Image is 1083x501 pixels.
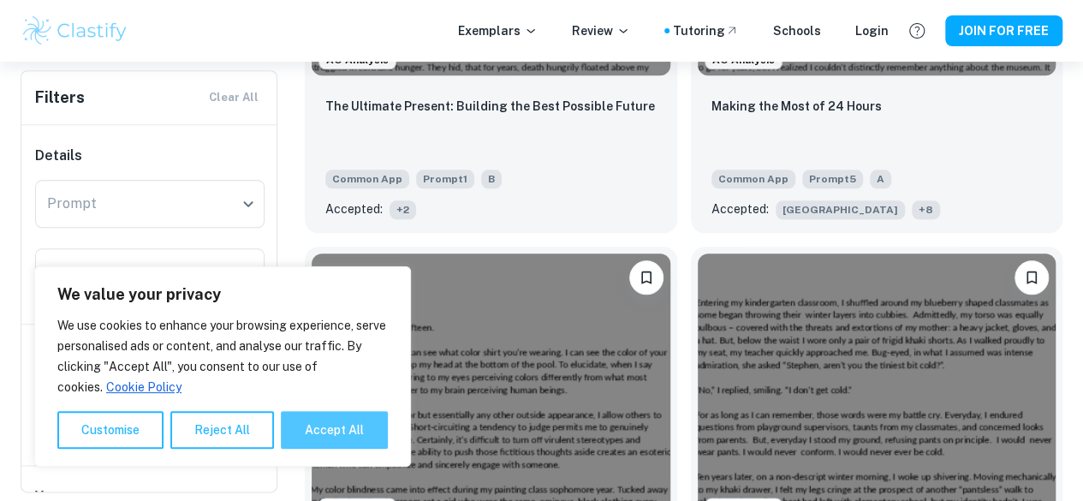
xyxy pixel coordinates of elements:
[458,21,538,40] p: Exemplars
[1015,260,1049,295] button: Please log in to bookmark exemplars
[57,284,388,305] p: We value your privacy
[673,21,739,40] a: Tutoring
[57,411,164,449] button: Customise
[711,97,882,116] p: Making the Most of 24 Hours
[34,266,411,467] div: We value your privacy
[390,200,416,219] span: + 2
[902,16,931,45] button: Help and Feedback
[325,170,409,188] span: Common App
[35,146,265,166] h6: Details
[281,411,388,449] button: Accept All
[773,21,821,40] a: Schools
[711,170,795,188] span: Common App
[912,200,940,219] span: + 8
[35,86,85,110] h6: Filters
[325,97,655,116] p: The Ultimate Present: Building the Best Possible Future
[572,21,630,40] p: Review
[945,15,1062,46] button: JOIN FOR FREE
[235,260,259,284] button: Open
[802,170,863,188] span: Prompt 5
[481,170,502,188] span: B
[711,200,769,218] p: Accepted:
[855,21,889,40] a: Login
[776,200,905,219] span: [GEOGRAPHIC_DATA]
[870,170,891,188] span: A
[21,14,129,48] img: Clastify logo
[416,170,474,188] span: Prompt 1
[57,315,388,397] p: We use cookies to enhance your browsing experience, serve personalised ads or content, and analys...
[105,379,182,395] a: Cookie Policy
[325,200,383,218] p: Accepted:
[170,411,274,449] button: Reject All
[629,260,663,295] button: Please log in to bookmark exemplars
